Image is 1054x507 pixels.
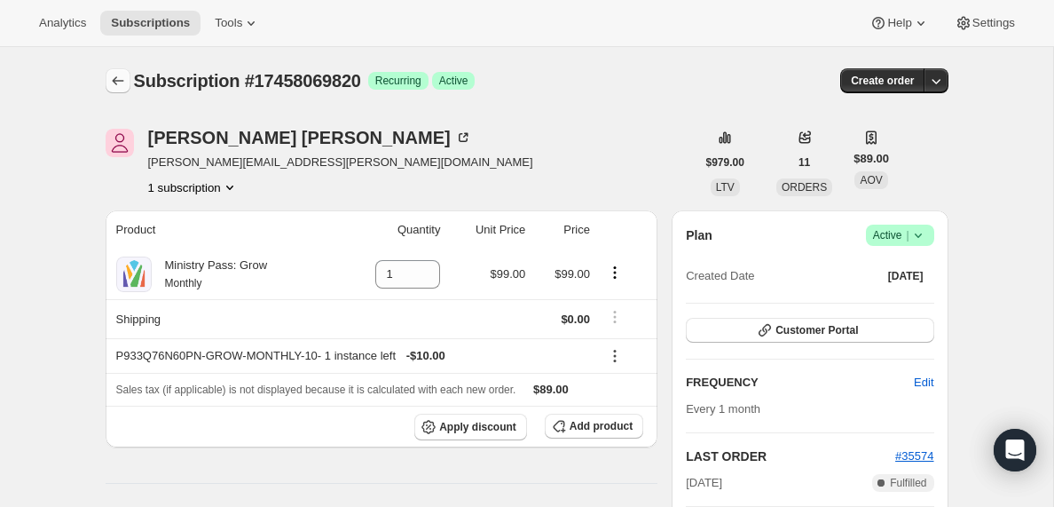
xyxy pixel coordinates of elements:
[873,226,927,244] span: Active
[686,226,712,244] h2: Plan
[165,277,202,289] small: Monthly
[890,476,926,490] span: Fulfilled
[686,448,895,465] h2: LAST ORDER
[775,323,858,337] span: Customer Portal
[39,16,86,30] span: Analytics
[686,402,760,416] span: Every 1 month
[601,307,629,327] button: Shipping actions
[106,299,341,338] th: Shipping
[414,414,527,440] button: Apply discount
[944,11,1026,36] button: Settings
[877,264,934,289] button: [DATE]
[994,429,1036,471] div: Open Intercom Messenger
[716,181,735,194] span: LTV
[533,383,569,396] span: $89.00
[116,257,152,292] img: product img
[860,174,882,186] span: AOV
[406,347,445,365] span: - $10.00
[686,267,754,285] span: Created Date
[148,154,533,171] span: [PERSON_NAME][EMAIL_ADDRESS][PERSON_NAME][DOMAIN_NAME]
[972,16,1015,30] span: Settings
[696,150,755,175] button: $979.00
[706,155,744,170] span: $979.00
[887,16,911,30] span: Help
[106,68,130,93] button: Subscriptions
[895,449,933,463] a: #35574
[782,181,827,194] span: ORDERS
[798,155,810,170] span: 11
[148,129,472,147] div: [PERSON_NAME] [PERSON_NAME]
[570,419,633,433] span: Add product
[134,71,361,91] span: Subscription #17458069820
[561,313,590,326] span: $0.00
[851,74,914,88] span: Create order
[106,210,341,250] th: Product
[686,318,933,343] button: Customer Portal
[204,11,271,36] button: Tools
[28,11,97,36] button: Analytics
[111,16,190,30] span: Subscriptions
[116,384,516,396] span: Sales tax (if applicable) is not displayed because it is calculated with each new order.
[840,68,924,93] button: Create order
[906,228,908,242] span: |
[601,263,629,282] button: Product actions
[116,347,590,365] div: P933Q76N60PN-GROW-MONTHLY-10 - 1 instance left
[148,178,239,196] button: Product actions
[106,129,134,157] span: Jessi Wallace
[215,16,242,30] span: Tools
[686,474,722,492] span: [DATE]
[531,210,595,250] th: Price
[445,210,531,250] th: Unit Price
[859,11,940,36] button: Help
[152,257,268,292] div: Ministry Pass: Grow
[439,74,468,88] span: Active
[686,374,914,392] h2: FREQUENCY
[100,11,201,36] button: Subscriptions
[555,267,590,281] span: $99.00
[545,414,643,439] button: Add product
[853,150,889,168] span: $89.00
[895,448,933,465] button: #35574
[375,74,421,88] span: Recurring
[914,374,933,392] span: Edit
[888,269,924,283] span: [DATE]
[903,368,944,397] button: Edit
[340,210,445,250] th: Quantity
[491,267,526,281] span: $99.00
[788,150,821,175] button: 11
[439,420,516,434] span: Apply discount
